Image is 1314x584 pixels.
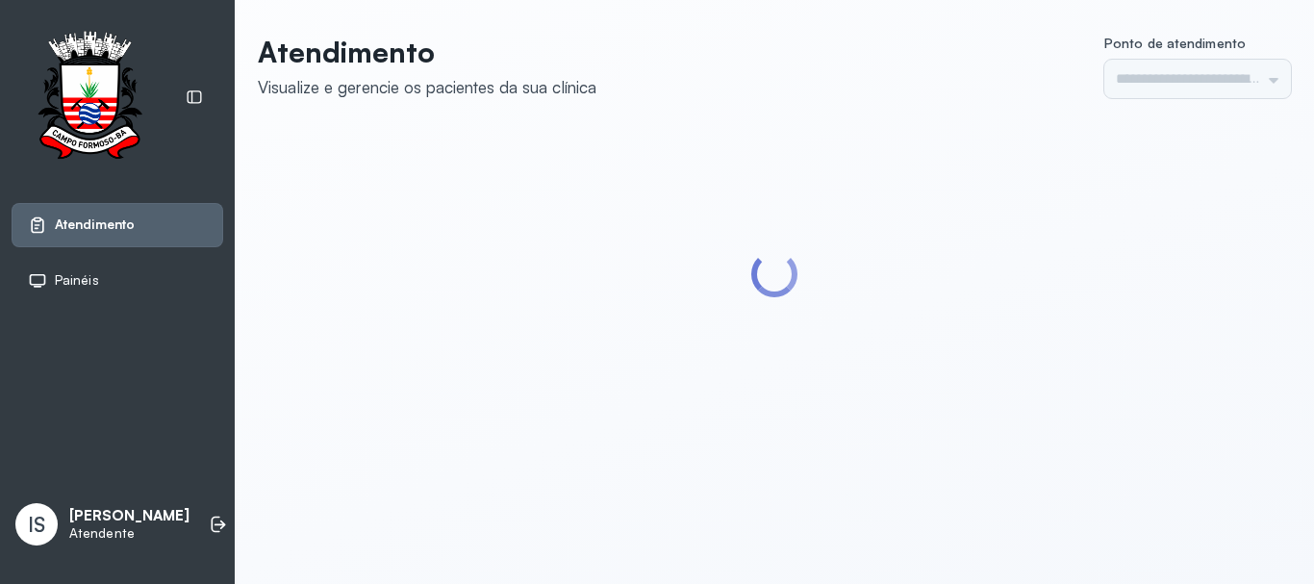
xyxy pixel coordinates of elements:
[55,272,99,289] span: Painéis
[258,35,596,69] p: Atendimento
[55,216,135,233] span: Atendimento
[20,31,159,165] img: Logotipo do estabelecimento
[69,525,190,542] p: Atendente
[69,507,190,525] p: [PERSON_NAME]
[1104,35,1246,51] span: Ponto de atendimento
[258,77,596,97] div: Visualize e gerencie os pacientes da sua clínica
[28,216,207,235] a: Atendimento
